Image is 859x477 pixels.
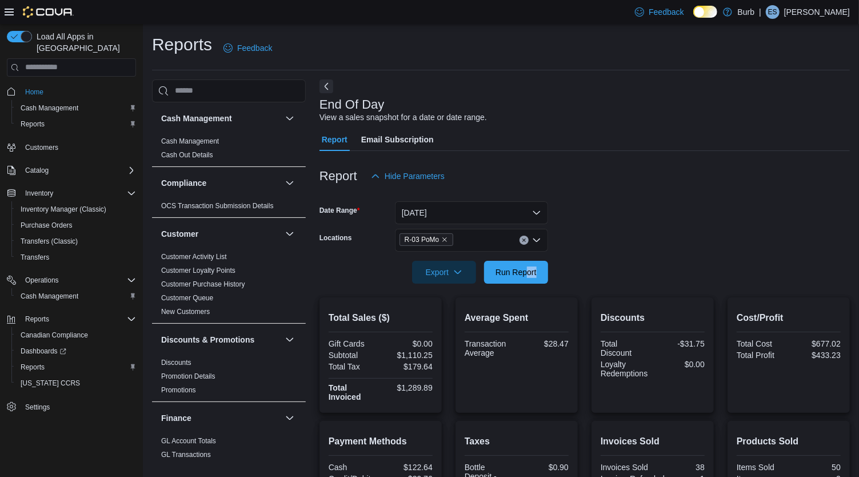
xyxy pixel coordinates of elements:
span: Settings [21,399,136,414]
span: Cash Out Details [161,150,213,160]
a: Inventory Manager (Classic) [16,202,111,216]
h2: Cost/Profit [737,311,841,325]
div: Compliance [152,199,306,217]
span: Customer Queue [161,293,213,303]
label: Date Range [319,206,360,215]
div: Total Profit [737,351,786,360]
a: OCS Transaction Submission Details [161,202,274,210]
button: Inventory [2,185,141,201]
button: Inventory Manager (Classic) [11,201,141,217]
h2: Products Sold [737,435,841,448]
span: New Customers [161,307,210,316]
span: Feedback [237,42,272,54]
div: Subtotal [329,351,378,360]
span: Operations [25,276,59,285]
div: $433.23 [791,351,841,360]
span: Washington CCRS [16,376,136,390]
button: Reports [21,312,54,326]
button: Transfers [11,249,141,265]
span: Settings [25,403,50,412]
div: $122.64 [383,463,433,472]
span: R-03 PoMo [399,233,454,246]
span: Promotions [161,385,196,395]
span: Inventory [25,189,53,198]
a: Cash Out Details [161,151,213,159]
h2: Discounts [601,311,705,325]
span: Transfers [21,253,49,262]
h2: Invoices Sold [601,435,705,448]
button: Canadian Compliance [11,327,141,343]
button: Operations [21,273,63,287]
button: Export [412,261,476,284]
a: Reports [16,117,49,131]
button: Discounts & Promotions [283,333,297,347]
a: Feedback [630,1,688,23]
button: Cash Management [11,288,141,304]
button: Catalog [21,164,53,177]
span: OCS Transaction Submission Details [161,201,274,210]
a: Discounts [161,359,191,367]
div: Items Sold [737,463,786,472]
button: Cash Management [161,113,281,124]
a: Purchase Orders [16,218,77,232]
button: Next [319,79,333,93]
a: Dashboards [11,343,141,359]
a: Promotions [161,386,196,394]
h2: Payment Methods [329,435,433,448]
a: [US_STATE] CCRS [16,376,85,390]
span: [US_STATE] CCRS [21,379,80,388]
a: Reports [16,360,49,374]
div: $179.64 [383,362,433,371]
button: Clear input [520,236,529,245]
a: Dashboards [16,344,71,358]
button: Cash Management [11,100,141,116]
div: View a sales snapshot for a date or date range. [319,112,487,124]
button: Remove R-03 PoMo from selection in this group [441,236,448,243]
span: Transfers (Classic) [21,237,78,246]
button: Discounts & Promotions [161,334,281,345]
span: Export [419,261,469,284]
a: GL Transactions [161,451,211,459]
div: $1,289.89 [383,383,433,392]
span: Inventory Manager (Classic) [21,205,106,214]
h1: Reports [152,33,212,56]
span: Catalog [21,164,136,177]
a: Customer Loyalty Points [161,267,235,275]
div: $0.00 [383,339,433,348]
span: Canadian Compliance [21,331,88,340]
a: Customer Purchase History [161,280,245,288]
button: Inventory [21,186,58,200]
button: Transfers (Classic) [11,233,141,249]
a: Cash Management [16,289,83,303]
h3: Discounts & Promotions [161,334,254,345]
span: Customer Activity List [161,252,227,261]
span: Discounts [161,358,191,367]
div: 38 [655,463,705,472]
p: | [759,5,761,19]
h3: Report [319,169,357,183]
div: Gift Cards [329,339,378,348]
button: Compliance [161,177,281,189]
span: Transfers [16,251,136,264]
a: Transfers [16,251,54,264]
button: Home [2,84,141,100]
button: Finance [161,412,281,424]
div: Cash Management [152,134,306,166]
span: Hide Parameters [385,170,445,182]
div: Total Cost [737,339,786,348]
button: Open list of options [532,236,541,245]
strong: Total Invoiced [329,383,361,402]
span: Customer Purchase History [161,280,245,289]
div: 50 [791,463,841,472]
span: Inventory Manager (Classic) [16,202,136,216]
span: Customers [21,140,136,154]
span: Purchase Orders [21,221,73,230]
span: R-03 PoMo [405,234,440,245]
button: Compliance [283,176,297,190]
h3: Customer [161,228,198,240]
span: Transfers (Classic) [16,234,136,248]
span: Reports [21,120,45,129]
h3: Cash Management [161,113,232,124]
a: Cash Management [16,101,83,115]
span: Cash Management [16,101,136,115]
